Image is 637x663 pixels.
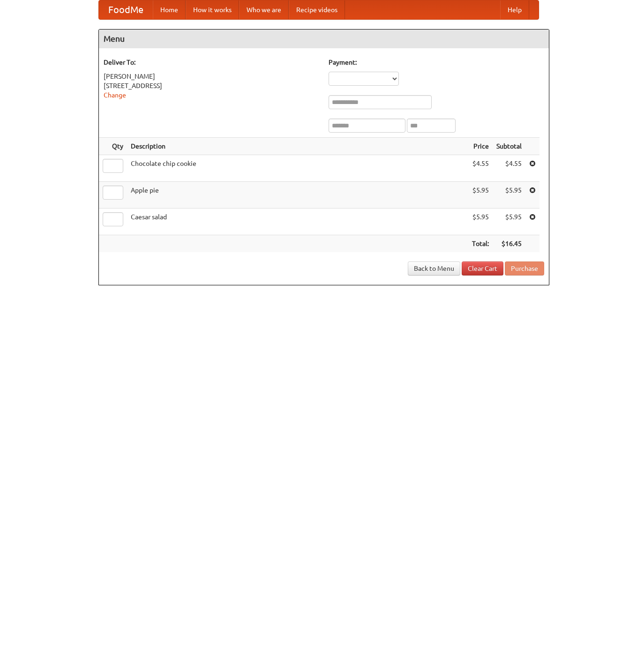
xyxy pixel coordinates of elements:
[505,261,544,276] button: Purchase
[468,182,493,209] td: $5.95
[329,58,544,67] h5: Payment:
[99,0,153,19] a: FoodMe
[104,72,319,81] div: [PERSON_NAME]
[493,209,525,235] td: $5.95
[99,30,549,48] h4: Menu
[500,0,529,19] a: Help
[104,81,319,90] div: [STREET_ADDRESS]
[239,0,289,19] a: Who we are
[493,182,525,209] td: $5.95
[127,209,468,235] td: Caesar salad
[493,235,525,253] th: $16.45
[462,261,503,276] a: Clear Cart
[408,261,460,276] a: Back to Menu
[186,0,239,19] a: How it works
[468,138,493,155] th: Price
[104,58,319,67] h5: Deliver To:
[468,155,493,182] td: $4.55
[127,182,468,209] td: Apple pie
[493,155,525,182] td: $4.55
[127,155,468,182] td: Chocolate chip cookie
[468,235,493,253] th: Total:
[104,91,126,99] a: Change
[127,138,468,155] th: Description
[468,209,493,235] td: $5.95
[289,0,345,19] a: Recipe videos
[493,138,525,155] th: Subtotal
[153,0,186,19] a: Home
[99,138,127,155] th: Qty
